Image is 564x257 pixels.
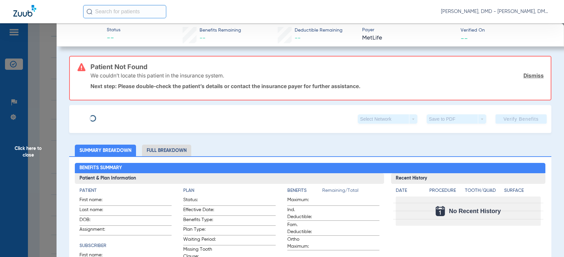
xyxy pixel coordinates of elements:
[396,187,424,194] h4: Date
[391,173,546,184] h3: Recent History
[436,206,445,216] img: Calendar
[200,35,206,41] span: --
[90,64,544,70] h3: Patient Not Found
[79,206,112,215] span: Last name:
[362,27,455,34] span: Payer
[287,236,320,250] span: Ortho Maximum:
[531,225,564,257] iframe: Chat Widget
[295,27,343,34] span: Deductible Remaining
[396,187,424,196] app-breakdown-title: Date
[504,187,541,196] app-breakdown-title: Surface
[79,196,112,205] span: First name:
[183,196,216,205] span: Status:
[83,5,166,18] input: Search for patients
[183,206,216,215] span: Effective Date:
[465,187,502,194] h4: Tooth/Quad
[79,226,112,235] span: Assignment:
[287,187,322,196] app-breakdown-title: Benefits
[523,72,544,79] a: Dismiss
[183,187,275,194] h4: Plan
[90,83,544,89] p: Next step: Please double-check the patient’s details or contact the insurance payer for further a...
[465,187,502,196] app-breakdown-title: Tooth/Quad
[429,187,463,196] app-breakdown-title: Procedure
[504,187,541,194] h4: Surface
[322,187,379,196] span: Remaining/Total
[75,145,136,156] li: Summary Breakdown
[183,236,216,245] span: Waiting Period:
[362,34,455,42] span: MetLife
[449,208,501,214] span: No Recent History
[441,8,551,15] span: [PERSON_NAME], DMD - [PERSON_NAME], DMD
[75,173,384,184] h3: Patient & Plan Information
[107,27,120,34] span: Status
[79,216,112,225] span: DOB:
[461,27,553,34] span: Verified On
[287,206,320,220] span: Ind. Deductible:
[86,9,92,15] img: Search Icon
[79,187,172,194] h4: Patient
[461,35,468,42] span: --
[287,196,320,205] span: Maximum:
[13,5,36,17] img: Zuub Logo
[429,187,463,194] h4: Procedure
[183,226,216,235] span: Plan Type:
[295,35,301,41] span: --
[142,145,191,156] li: Full Breakdown
[90,72,224,79] p: We couldn’t locate this patient in the insurance system.
[287,221,320,235] span: Fam. Deductible:
[287,187,322,194] h4: Benefits
[200,27,241,34] span: Benefits Remaining
[107,34,120,43] span: --
[77,63,85,71] img: error-icon
[79,242,172,249] h4: Subscriber
[75,163,545,174] h2: Benefits Summary
[183,216,216,225] span: Benefits Type:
